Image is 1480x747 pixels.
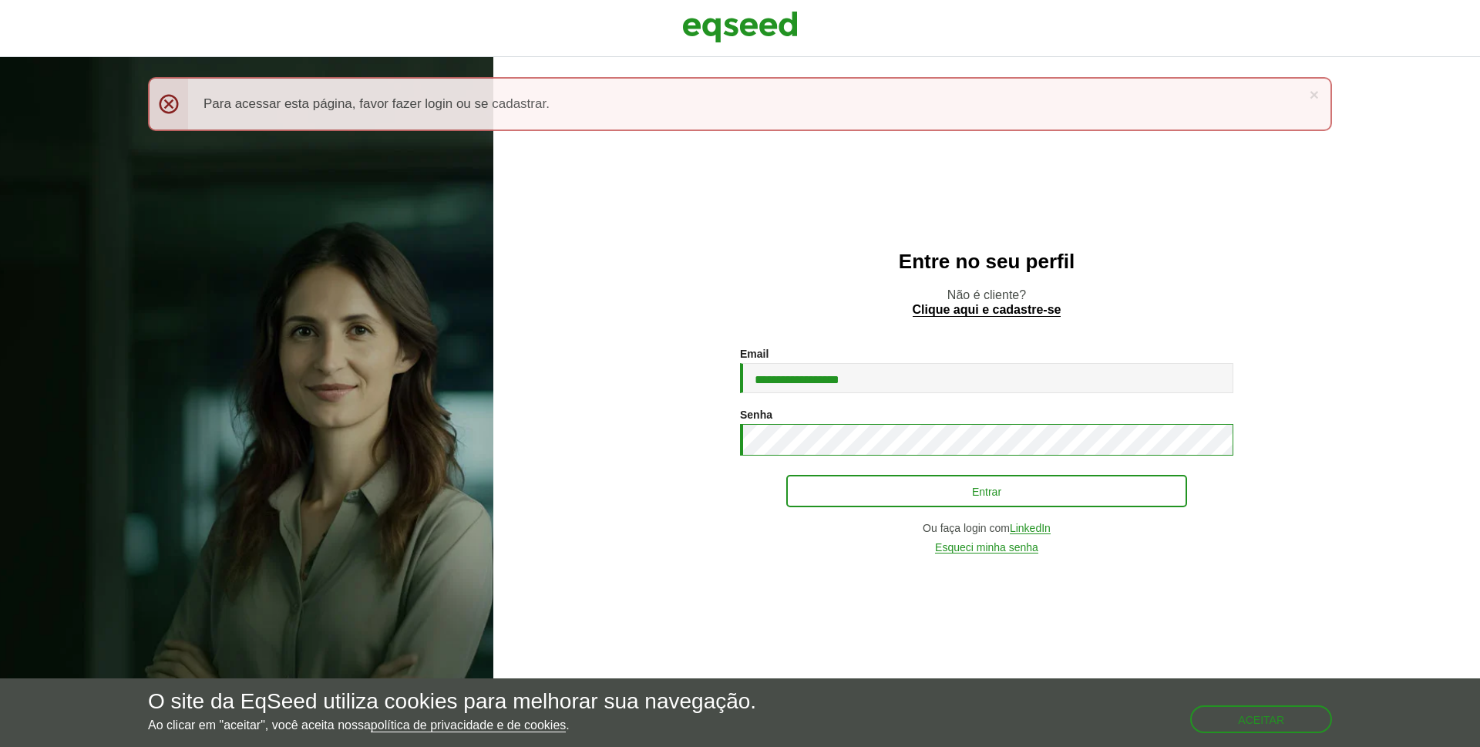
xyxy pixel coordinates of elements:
[524,288,1449,317] p: Não é cliente?
[1310,86,1319,103] a: ×
[148,690,756,714] h5: O site da EqSeed utiliza cookies para melhorar sua navegação.
[524,251,1449,273] h2: Entre no seu perfil
[371,719,567,732] a: política de privacidade e de cookies
[740,409,772,420] label: Senha
[913,304,1061,317] a: Clique aqui e cadastre-se
[935,542,1038,554] a: Esqueci minha senha
[148,77,1332,131] div: Para acessar esta página, favor fazer login ou se cadastrar.
[148,718,756,732] p: Ao clicar em "aceitar", você aceita nossa .
[740,523,1233,534] div: Ou faça login com
[1190,705,1332,733] button: Aceitar
[1010,523,1051,534] a: LinkedIn
[740,348,769,359] label: Email
[682,8,798,46] img: EqSeed Logo
[786,475,1187,507] button: Entrar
